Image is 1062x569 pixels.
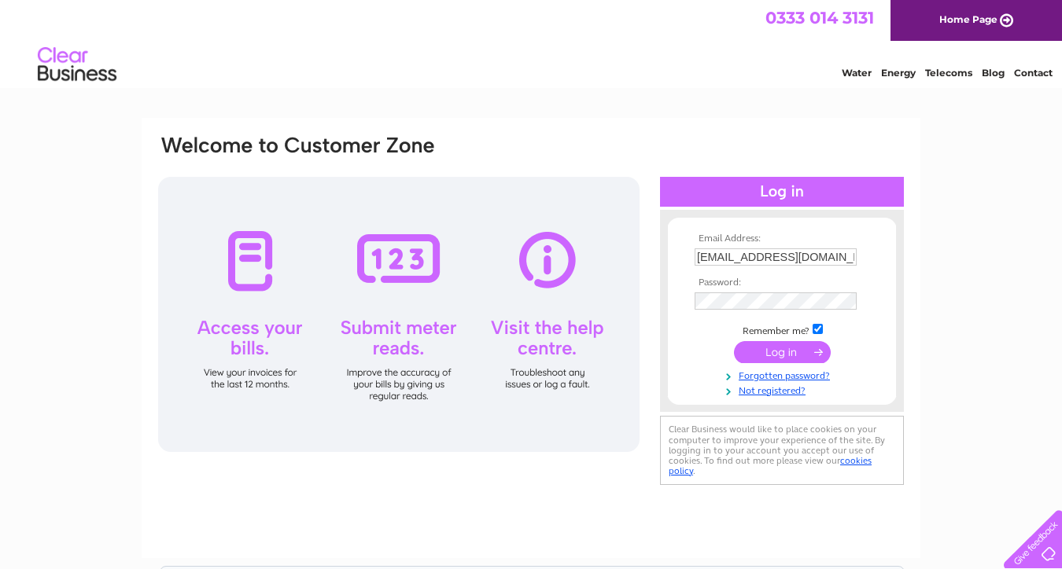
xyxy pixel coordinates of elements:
th: Password: [691,277,873,288]
div: Clear Business would like to place cookies on your computer to improve your experience of the sit... [660,416,904,484]
th: Email Address: [691,233,873,244]
img: logo.png [37,41,117,89]
a: Not registered? [695,382,873,397]
div: Clear Business is a trading name of Verastar Limited (registered in [GEOGRAPHIC_DATA] No. 3667643... [160,9,904,76]
a: Telecoms [925,67,972,79]
a: Blog [982,67,1005,79]
a: 0333 014 3131 [765,8,874,28]
a: Water [842,67,872,79]
a: Energy [881,67,916,79]
a: Contact [1014,67,1053,79]
a: Forgotten password? [695,367,873,382]
input: Submit [734,341,831,363]
a: cookies policy [669,455,872,476]
td: Remember me? [691,321,873,337]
